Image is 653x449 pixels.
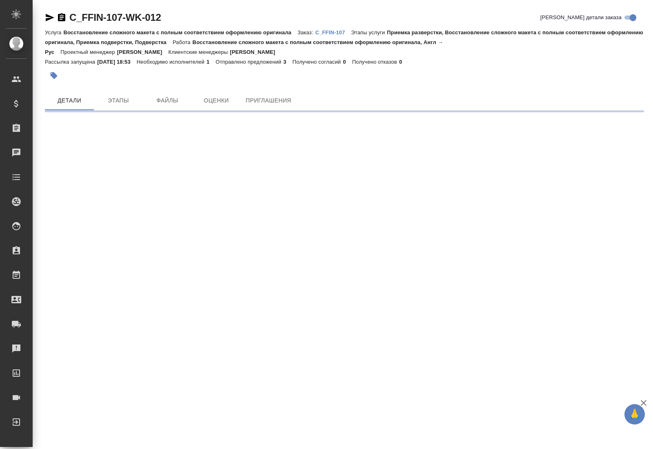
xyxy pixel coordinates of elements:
[315,29,351,36] a: C_FFIN-107
[540,13,622,22] span: [PERSON_NAME] детали заказа
[298,29,315,36] p: Заказ:
[246,96,291,106] span: Приглашения
[137,59,207,65] p: Необходимо исполнителей
[60,49,117,55] p: Проектный менеджер
[293,59,343,65] p: Получено согласий
[197,96,236,106] span: Оценки
[283,59,292,65] p: 3
[45,67,63,84] button: Добавить тэг
[99,96,138,106] span: Этапы
[57,13,67,22] button: Скопировать ссылку
[45,29,63,36] p: Услуга
[50,96,89,106] span: Детали
[117,49,169,55] p: [PERSON_NAME]
[45,59,97,65] p: Рассылка запущена
[69,12,161,23] a: C_FFIN-107-WK-012
[63,29,298,36] p: Восстановление сложного макета с полным соответствием оформлению оригинала
[97,59,137,65] p: [DATE] 18:53
[148,96,187,106] span: Файлы
[215,59,283,65] p: Отправлено предложений
[207,59,215,65] p: 1
[352,59,399,65] p: Получено отказов
[173,39,193,45] p: Работа
[45,13,55,22] button: Скопировать ссылку для ЯМессенджера
[351,29,387,36] p: Этапы услуги
[628,406,642,423] span: 🙏
[624,404,645,425] button: 🙏
[45,39,443,55] p: Восстановление сложного макета с полным соответствием оформлению оригинала, Англ → Рус
[230,49,281,55] p: [PERSON_NAME]
[343,59,352,65] p: 0
[399,59,408,65] p: 0
[169,49,230,55] p: Клиентские менеджеры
